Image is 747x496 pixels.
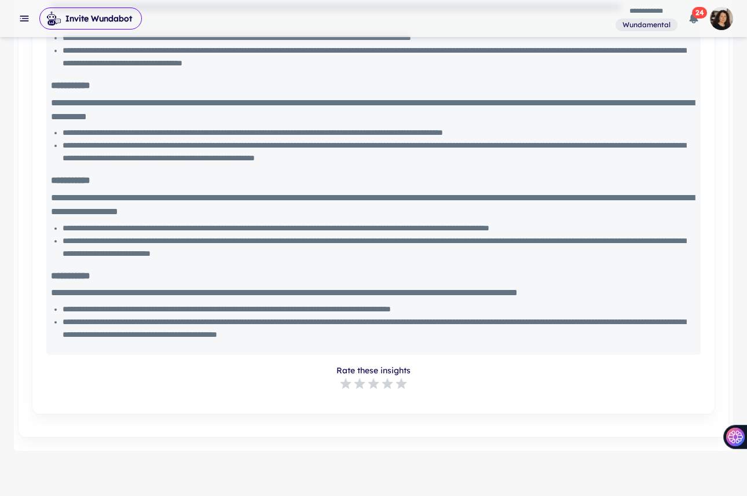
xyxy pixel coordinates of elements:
[336,364,411,377] p: Rate these insights
[682,7,705,30] button: 24
[616,17,678,32] span: You are a member of this workspace. Contact your workspace owner for assistance.
[710,7,733,30] img: photoURL
[692,7,707,19] span: 24
[39,8,142,30] button: Invite Wundabot
[39,7,142,30] span: Invite Wundabot to record a meeting
[618,20,675,30] span: Wundamental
